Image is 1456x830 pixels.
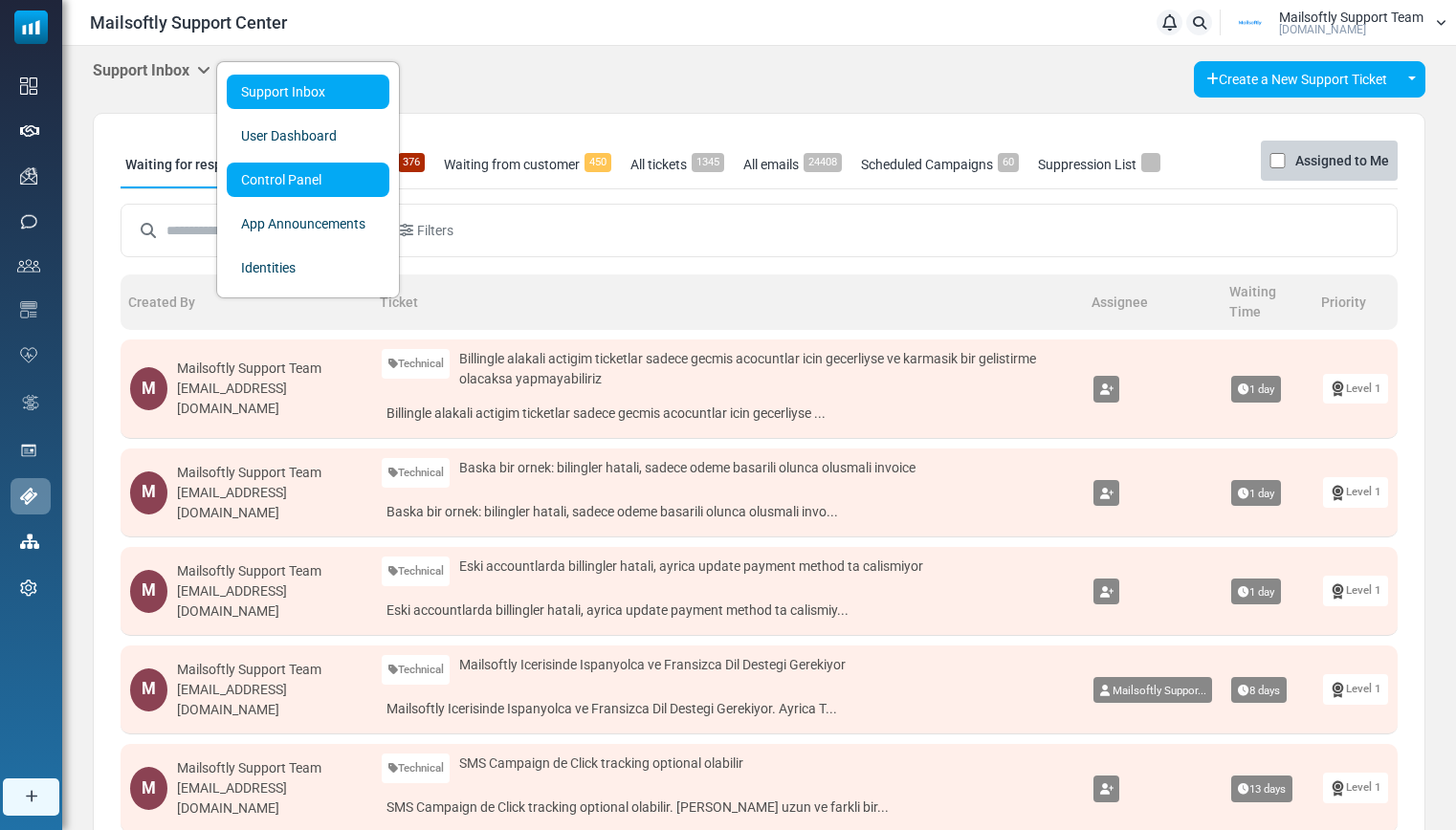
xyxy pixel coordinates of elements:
span: [DOMAIN_NAME] [1279,24,1366,35]
span: 1 day [1231,480,1281,507]
span: Eski accountlarda billingler hatali, ayrica update payment method ta calismiyor [459,557,923,577]
div: M [130,668,167,711]
a: Technical [382,349,451,379]
a: Create a New Support Ticket [1194,61,1400,98]
span: Mailsoftly Icerisinde Ispanyolca ve Fransizca Dil Destegi Gerekiyor [459,655,846,675]
a: Level 1 [1323,374,1388,404]
span: 60 [998,153,1019,172]
a: Waiting from customer450 [439,141,616,188]
img: mailsoftly_icon_blue_white.svg [14,11,48,44]
span: 376 [398,153,425,172]
a: Level 1 [1323,576,1388,605]
a: Scheduled Campaigns60 [856,141,1024,188]
th: Created By [121,274,372,330]
img: dashboard-icon.svg [20,77,37,95]
img: contacts-icon.svg [17,259,40,273]
span: Mailsoftly Support Team [1279,11,1423,24]
a: Waiting for response360 [121,141,288,188]
img: sms-icon.png [20,213,37,230]
div: Mailsoftly Support Team [177,463,362,483]
span: 1 day [1231,579,1281,605]
a: Baska bir ornek: bilingler hatali, sadece odeme basarili olunca olusmali invo... [382,497,1074,527]
span: Mailsoftly Suppor... [1113,684,1206,697]
h5: Support Inbox [93,61,210,79]
a: Suppression List [1033,141,1165,188]
a: Technical [382,655,451,685]
span: 24408 [804,153,842,172]
a: All tickets1345 [626,141,729,188]
th: Ticket [372,274,1084,330]
div: M [130,471,167,514]
a: User Logo Mailsoftly Support Team [DOMAIN_NAME] [1226,9,1446,37]
a: Control Panel [227,163,389,197]
span: SMS Campaign de Click tracking optional olabilir [459,754,743,774]
span: Baska bir ornek: bilingler hatali, sadece odeme basarili olunca olusmali invoice [459,458,916,478]
div: Mailsoftly Support Team [177,758,362,778]
a: Identities [227,251,389,285]
a: All emails24408 [739,141,847,188]
div: Mailsoftly Support Team [177,660,362,680]
div: [EMAIL_ADDRESS][DOMAIN_NAME] [177,581,362,622]
th: Waiting Time [1222,274,1313,330]
a: Eski accountlarda billingler hatali, ayrica update payment method ta calismiy... [382,596,1074,625]
img: campaigns-icon.png [20,167,37,185]
a: Level 1 [1323,773,1388,802]
a: Technical [382,754,451,783]
span: 450 [585,153,611,172]
a: SMS Campaign de Click tracking optional olabilir. [PERSON_NAME] uzun ve farkli bir... [382,793,1074,822]
a: Level 1 [1323,477,1388,507]
label: Assigned to Me [1295,149,1389,172]
a: Mailsoftly Icerisinde Ispanyolca ve Fransizca Dil Destegi Gerekiyor. Ayrica T... [382,694,1074,724]
a: Mailsoftly Suppor... [1093,677,1213,704]
img: settings-icon.svg [20,579,37,597]
div: [EMAIL_ADDRESS][DOMAIN_NAME] [177,483,362,523]
div: M [130,570,167,613]
img: domain-health-icon.svg [20,347,37,362]
a: Technical [382,557,451,586]
a: Billingle alakali actigim ticketlar sadece gecmis acocuntlar icin gecerliyse ... [382,399,1074,428]
span: 1 day [1231,376,1281,403]
a: Level 1 [1323,674,1388,704]
img: support-icon-active.svg [20,488,37,505]
th: Assignee [1084,274,1223,330]
th: Priority [1313,274,1398,330]
div: M [130,767,167,810]
div: [EMAIL_ADDRESS][DOMAIN_NAME] [177,680,362,720]
a: App Announcements [227,207,389,241]
div: M [130,367,167,410]
span: 8 days [1231,677,1287,704]
span: Billingle alakali actigim ticketlar sadece gecmis acocuntlar icin gecerliyse ve karmasik bir geli... [459,349,1073,389]
a: Support Inbox [227,75,389,109]
span: Mailsoftly Support Center [90,10,287,35]
img: email-templates-icon.svg [20,301,37,318]
img: workflow.svg [20,392,41,414]
img: User Logo [1226,9,1274,37]
div: [EMAIL_ADDRESS][DOMAIN_NAME] [177,778,362,819]
div: Mailsoftly Support Team [177,561,362,581]
span: Filters [417,221,453,241]
span: 1345 [692,153,724,172]
a: User Dashboard [227,119,389,153]
div: Mailsoftly Support Team [177,359,362,379]
a: Technical [382,458,451,488]
img: landing_pages.svg [20,442,37,459]
span: 13 days [1231,775,1292,802]
div: [EMAIL_ADDRESS][DOMAIN_NAME] [177,379,362,419]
